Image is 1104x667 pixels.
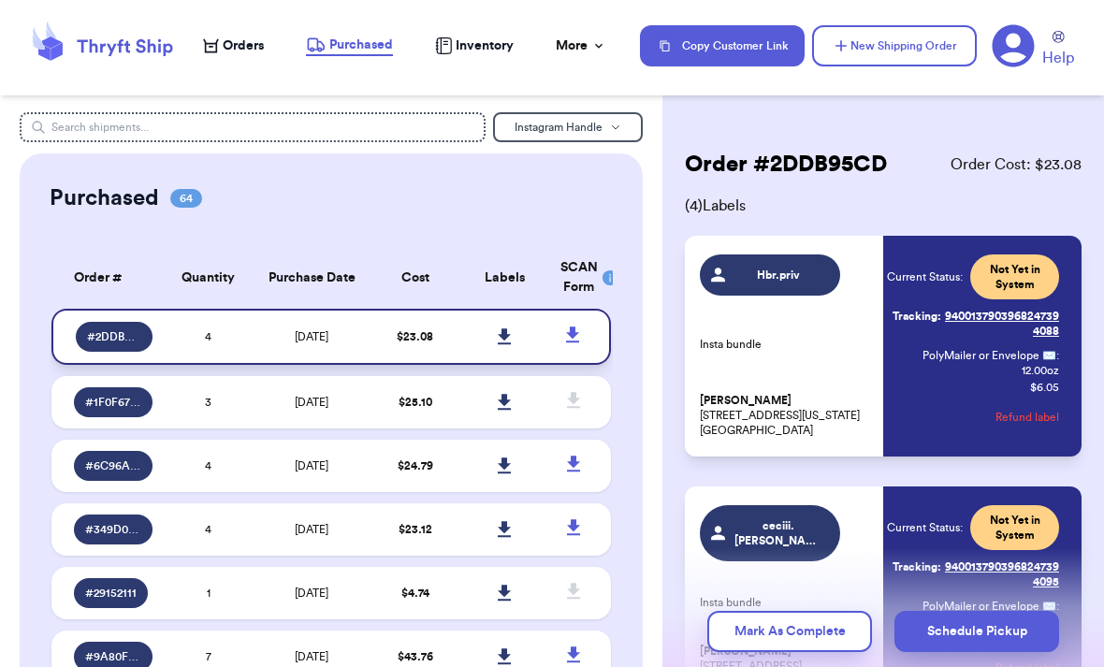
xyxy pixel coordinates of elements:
a: Inventory [435,36,514,55]
span: 4 [205,331,211,342]
h2: Purchased [50,183,159,213]
span: Not Yet in System [981,262,1048,292]
span: # 6C96A881 [85,458,141,473]
h2: Order # 2DDB95CD [685,150,887,180]
a: Orders [203,36,264,55]
a: Tracking:9400137903968247394095 [887,552,1059,597]
button: Instagram Handle [493,112,643,142]
a: Help [1042,31,1074,69]
span: # 349D0A78 [85,522,141,537]
span: Current Status: [887,269,963,284]
span: 4 [205,524,211,535]
button: Mark As Complete [707,611,872,652]
span: # 9A80FE00 [85,649,141,664]
span: # 1F0F679D [85,395,141,410]
th: Labels [459,247,549,309]
span: $ 23.12 [399,524,432,535]
span: [DATE] [295,331,328,342]
span: Hbr.priv [734,268,823,283]
span: PolyMailer or Envelope ✉️ [922,350,1056,361]
span: Help [1042,47,1074,69]
button: Copy Customer Link [640,25,805,66]
th: Purchase Date [253,247,370,309]
span: [DATE] [295,460,328,471]
span: Instagram Handle [515,122,603,133]
span: [DATE] [295,524,328,535]
button: New Shipping Order [812,25,977,66]
span: Not Yet in System [981,513,1048,543]
span: # 2DDB95CD [87,329,141,344]
a: Purchased [306,36,393,56]
span: 3 [205,397,211,408]
span: ( 4 ) Labels [685,195,1082,217]
p: Insta bundle [700,595,872,610]
span: Purchased [329,36,393,54]
th: Order # [51,247,164,309]
span: Tracking: [893,309,941,324]
p: [STREET_ADDRESS][US_STATE] [GEOGRAPHIC_DATA] [700,393,872,438]
span: : [1056,348,1059,363]
button: Schedule Pickup [894,611,1059,652]
span: Orders [223,36,264,55]
span: ceciii.[PERSON_NAME] [734,518,823,548]
span: 12.00 oz [1022,363,1059,378]
span: $ 43.76 [398,651,433,662]
span: Inventory [456,36,514,55]
th: Quantity [164,247,254,309]
span: [DATE] [295,587,328,599]
span: $ 25.10 [399,397,432,408]
span: 7 [206,651,211,662]
span: $ 23.08 [397,331,433,342]
span: [DATE] [295,651,328,662]
p: Insta bundle [700,337,872,352]
a: Tracking:9400137903968247394088 [887,301,1059,346]
span: Order Cost: $ 23.08 [951,153,1082,176]
span: 64 [170,189,202,208]
span: [DATE] [295,397,328,408]
span: $ 4.74 [401,587,429,599]
span: [PERSON_NAME] [700,394,792,408]
p: $ 6.05 [1030,380,1059,395]
input: Search shipments... [20,112,486,142]
div: SCAN Form [560,258,588,297]
button: Refund label [995,397,1059,438]
div: More [556,36,606,55]
th: Cost [370,247,460,309]
span: $ 24.79 [398,460,433,471]
span: 1 [207,587,211,599]
span: Tracking: [893,559,941,574]
span: Current Status: [887,520,963,535]
span: 4 [205,460,211,471]
span: # 29152111 [85,586,137,601]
